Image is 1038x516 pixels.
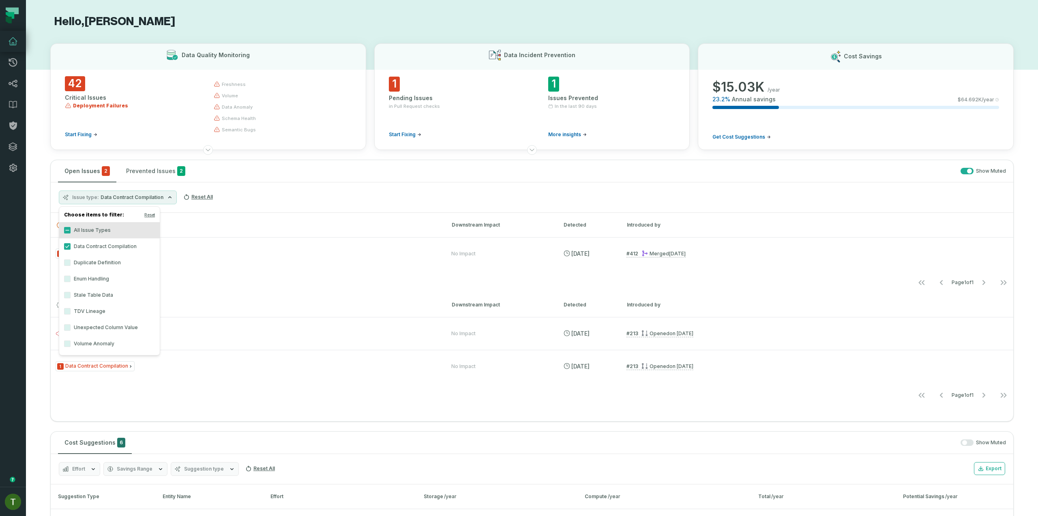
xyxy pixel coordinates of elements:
[117,466,152,472] span: Savings Range
[389,131,421,138] a: Start Fixing
[548,77,559,92] span: 1
[59,336,160,352] label: Volume Anomaly
[698,43,1014,150] button: Cost Savings$15.03K/year23.2%Annual savings$64.692K/yearGet Cost Suggestions
[57,363,64,370] span: Severity
[451,330,476,337] div: No Impact
[182,51,250,59] h3: Data Quality Monitoring
[626,250,686,257] a: #412Merged[DATE] 12:32:17 AM
[58,160,116,182] button: Open Issues
[117,438,125,447] span: 6
[51,387,1013,403] nav: pagination
[195,168,1006,175] div: Show Muted
[163,493,256,500] div: Entity Name
[712,95,730,103] span: 23.2 %
[389,103,440,109] span: in Pull Request checks
[64,308,71,315] button: TDV Lineage
[389,131,416,138] span: Start Fixing
[626,363,693,370] a: #213Opened[DATE] 10:03:31 PM
[65,131,92,138] span: Start Fixing
[974,387,993,403] button: Go to next page
[732,95,776,103] span: Annual savings
[103,462,167,476] button: Savings Range
[641,251,686,257] div: Merged
[571,250,590,257] relative-time: Oct 10, 2025, 1:01 AM GMT+3
[771,493,784,499] span: /year
[444,493,457,499] span: /year
[270,493,409,500] div: Effort
[59,191,177,204] button: Issue typeData Contract Compilation
[669,330,693,336] relative-time: Aug 6, 2025, 10:03 PM GMT+3
[844,52,882,60] h3: Cost Savings
[64,340,71,347] button: Volume Anomaly
[51,274,1013,291] nav: pagination
[59,210,160,222] h4: Choose items to filter:
[548,94,675,102] div: Issues Prevented
[65,94,199,102] div: Critical Issues
[932,274,951,291] button: Go to previous page
[389,94,516,102] div: Pending Issues
[222,115,256,122] span: schema health
[64,324,71,331] button: Unexpected Column Value
[59,255,160,271] label: Duplicate Definition
[548,131,581,138] span: More insights
[974,462,1005,475] button: Export
[451,251,476,257] div: No Impact
[72,194,99,201] span: Issue type
[57,302,108,308] span: Pending Issues ( 1 )
[669,251,686,257] relative-time: Oct 10, 2025, 12:32 AM GMT+3
[608,493,620,499] span: /year
[72,466,85,472] span: Effort
[9,476,16,483] div: Tooltip anchor
[641,330,693,336] div: Opened
[65,131,97,138] a: Start Fixing
[424,493,570,500] div: Storage
[571,363,590,370] relative-time: Oct 1, 2025, 5:56 PM GMT+3
[627,221,700,229] div: Introduced by
[555,103,597,109] span: In the last 90 days
[59,462,100,476] button: Effort
[101,194,163,201] span: Data Contract Compilation
[59,319,160,336] label: Unexpected Column Value
[374,43,690,150] button: Data Incident Prevention1Pending Issuesin Pull Request checksStart Fixing1Issues PreventedIn the ...
[56,361,135,371] span: Issue Type
[912,387,1013,403] ul: Page 1 of 1
[564,301,612,308] div: Detected
[564,221,612,229] div: Detected
[912,274,931,291] button: Go to first page
[712,134,771,140] a: Get Cost Suggestions
[59,271,160,287] label: Enum Handling
[64,243,71,250] button: Data Contract Compilation
[626,330,693,337] a: #213Opened[DATE] 10:03:31 PM
[51,317,1013,405] div: Pending Issues(1)
[144,212,155,218] button: Reset
[64,276,71,282] button: Enum Handling
[768,87,780,93] span: /year
[171,462,239,476] button: Suggestion type
[712,134,765,140] span: Get Cost Suggestions
[59,222,160,238] label: All Issue Types
[452,221,549,229] div: Downstream Impact
[958,96,994,103] span: $ 64.692K /year
[73,103,128,109] span: Deployment Failures
[504,51,575,59] h3: Data Incident Prevention
[59,287,160,303] label: Stale Table Data
[945,493,958,499] span: /year
[57,302,437,308] button: Pending Issues(1)
[64,292,71,298] button: Stale Table Data
[641,363,693,369] div: Opened
[451,363,476,370] div: No Impact
[50,43,366,150] button: Data Quality Monitoring42Critical IssuesDeployment FailuresStart Fixingfreshnessvolumedata anomal...
[389,77,400,92] span: 1
[974,274,993,291] button: Go to next page
[120,160,192,182] button: Prevented Issues
[222,104,253,110] span: data anomaly
[64,259,71,266] button: Duplicate Definition
[669,363,693,369] relative-time: Aug 6, 2025, 10:03 PM GMT+3
[51,237,1013,292] div: Live Issues(1)
[712,79,764,95] span: $ 15.03K
[222,126,256,133] span: semantic bugs
[55,493,148,500] div: Suggestion Type
[242,462,278,475] button: Reset All
[222,92,238,99] span: volume
[57,222,99,228] span: Live Issues ( 1 )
